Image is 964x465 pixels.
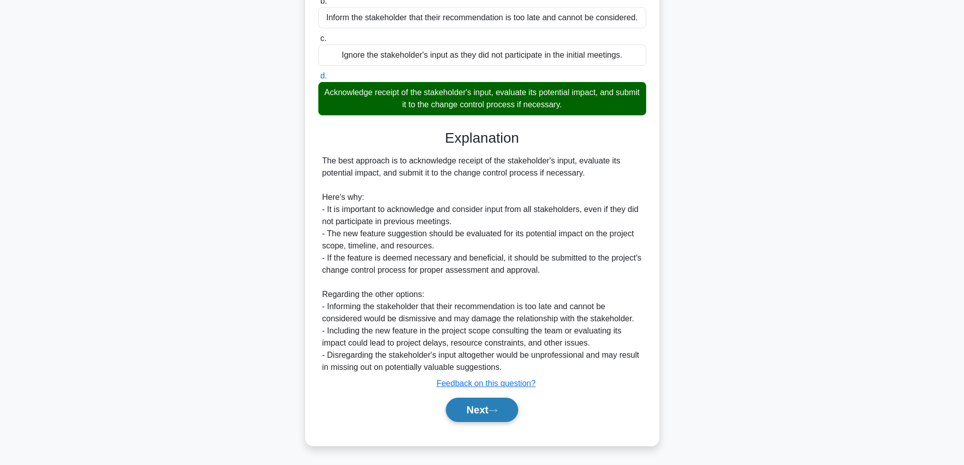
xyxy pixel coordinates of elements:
[318,82,646,115] div: Acknowledge receipt of the stakeholder's input, evaluate its potential impact, and submit it to t...
[437,379,536,388] a: Feedback on this question?
[324,130,640,147] h3: Explanation
[446,398,518,422] button: Next
[322,155,642,373] div: The best approach is to acknowledge receipt of the stakeholder's input, evaluate its potential im...
[318,7,646,28] div: Inform the stakeholder that their recommendation is too late and cannot be considered.
[320,34,326,43] span: c.
[320,71,327,80] span: d.
[318,45,646,66] div: Ignore the stakeholder's input as they did not participate in the initial meetings.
